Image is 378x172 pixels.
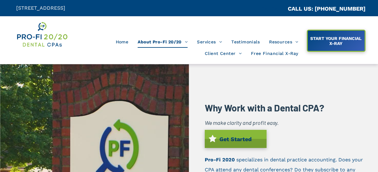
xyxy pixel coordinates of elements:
[205,157,235,163] a: Pro-Fi 2020
[16,21,68,48] img: Get Dental CPA Consulting, Bookkeeping, & Bank Loans
[227,36,264,48] a: Testimonials
[288,5,366,12] a: CALL US: [PHONE_NUMBER]
[217,133,254,145] span: Get Started
[111,36,133,48] a: Home
[308,33,364,49] span: START YOUR FINANCIAL X-RAY
[200,48,246,60] a: Client Center
[264,36,303,48] a: Resources
[261,6,288,12] span: CA::CALLC
[307,30,366,52] a: START YOUR FINANCIAL X-RAY
[205,119,279,126] i: We make clarity and profit easy.
[133,36,192,48] a: About Pro-Fi 20/20
[192,36,227,48] a: Services
[246,48,303,60] a: Free Financial X-Ray
[205,102,324,113] b: Why Work with a Dental CPA?
[16,5,65,11] span: [STREET_ADDRESS]
[205,130,267,148] a: Get Started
